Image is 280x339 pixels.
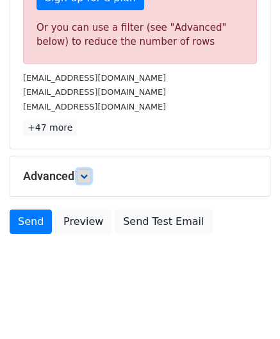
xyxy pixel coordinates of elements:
a: +47 more [23,120,77,136]
a: Send [10,210,52,234]
div: Or you can use a filter (see "Advanced" below) to reduce the number of rows [37,21,243,49]
a: Preview [55,210,111,234]
small: [EMAIL_ADDRESS][DOMAIN_NAME] [23,102,166,112]
a: Send Test Email [115,210,212,234]
small: [EMAIL_ADDRESS][DOMAIN_NAME] [23,73,166,83]
small: [EMAIL_ADDRESS][DOMAIN_NAME] [23,87,166,97]
h5: Advanced [23,169,257,183]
